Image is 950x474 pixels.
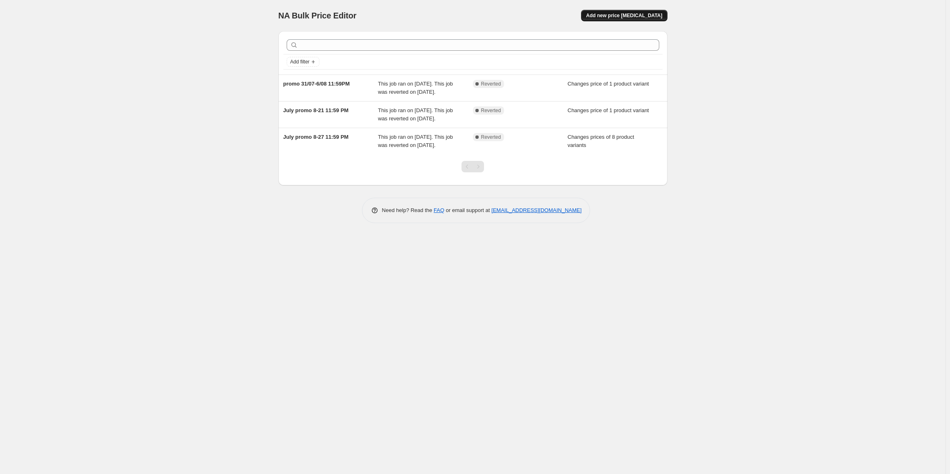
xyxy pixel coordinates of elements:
span: Changes prices of 8 product variants [568,134,634,148]
a: [EMAIL_ADDRESS][DOMAIN_NAME] [491,207,581,213]
span: promo 31/07-6/08 11:59PM [283,81,350,87]
button: Add filter [287,57,319,67]
a: FAQ [434,207,444,213]
span: Reverted [481,81,501,87]
span: July promo 8-27 11:59 PM [283,134,349,140]
span: NA Bulk Price Editor [278,11,357,20]
span: This job ran on [DATE]. This job was reverted on [DATE]. [378,81,453,95]
span: or email support at [444,207,491,213]
span: Add filter [290,59,310,65]
span: This job ran on [DATE]. This job was reverted on [DATE]. [378,107,453,122]
nav: Pagination [461,161,484,172]
span: This job ran on [DATE]. This job was reverted on [DATE]. [378,134,453,148]
span: Changes price of 1 product variant [568,107,649,113]
span: Need help? Read the [382,207,434,213]
span: July promo 8-21 11:59 PM [283,107,349,113]
button: Add new price [MEDICAL_DATA] [581,10,667,21]
span: Changes price of 1 product variant [568,81,649,87]
span: Reverted [481,134,501,140]
span: Reverted [481,107,501,114]
span: Add new price [MEDICAL_DATA] [586,12,662,19]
